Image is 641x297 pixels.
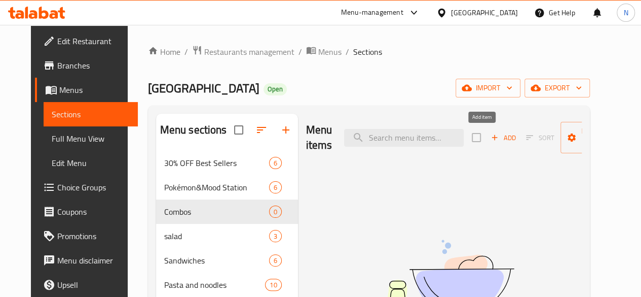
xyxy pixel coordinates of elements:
span: Full Menu View [52,133,130,145]
span: Edit Menu [52,157,130,169]
div: items [269,230,282,242]
div: Menu-management [341,7,403,19]
a: Upsell [35,273,138,297]
span: Manage items [569,125,620,150]
div: Pasta and noodles10 [156,273,298,297]
a: Menus [306,45,342,58]
span: Sections [353,46,382,58]
span: Restaurants management [204,46,294,58]
span: 30% OFF Best Sellers [164,157,269,169]
h2: Menu sections [160,122,227,138]
span: 0 [270,207,281,217]
span: Menus [318,46,342,58]
a: Edit Menu [44,151,138,175]
span: Pokémon&Mood Station [164,181,269,193]
a: Full Menu View [44,126,138,151]
button: Manage items [560,122,628,153]
button: export [524,79,590,97]
li: / [346,46,349,58]
button: import [456,79,520,97]
span: 10 [266,280,281,290]
span: 6 [270,158,281,168]
div: items [269,181,282,193]
span: Sort items [519,130,560,146]
div: items [269,206,282,218]
span: import [464,82,512,94]
span: Sections [52,108,130,120]
li: / [298,46,302,58]
span: Sandwiches [164,254,269,267]
button: Add [487,130,519,146]
a: Promotions [35,224,138,248]
input: search [344,129,464,147]
div: items [269,254,282,267]
div: Combos0 [156,200,298,224]
li: / [184,46,188,58]
span: salad [164,230,269,242]
div: Pokémon&Mood Station6 [156,175,298,200]
a: Restaurants management [192,45,294,58]
span: Edit Restaurant [57,35,130,47]
span: export [533,82,582,94]
span: [GEOGRAPHIC_DATA] [148,77,259,100]
span: N [623,7,628,18]
span: Branches [57,59,130,72]
a: Home [148,46,180,58]
div: items [265,279,281,291]
a: Edit Restaurant [35,29,138,53]
nav: breadcrumb [148,45,590,58]
h2: Menu items [306,122,332,153]
a: Sections [44,102,138,126]
a: Menus [35,78,138,102]
span: Choice Groups [57,181,130,193]
a: Choice Groups [35,175,138,200]
span: Menu disclaimer [57,254,130,267]
span: Menus [59,84,130,96]
button: Add section [274,118,298,142]
a: Menu disclaimer [35,248,138,273]
span: Pasta and noodles [164,279,266,291]
span: Upsell [57,279,130,291]
span: Open [263,85,287,93]
div: items [269,157,282,169]
div: salad3 [156,224,298,248]
span: Promotions [57,230,130,242]
span: Coupons [57,206,130,218]
div: Open [263,83,287,95]
div: [GEOGRAPHIC_DATA] [451,7,518,18]
a: Coupons [35,200,138,224]
span: 6 [270,256,281,266]
span: Add [489,132,517,144]
div: 30% OFF Best Sellers6 [156,151,298,175]
span: Combos [164,206,269,218]
span: 3 [270,232,281,241]
span: 6 [270,183,281,192]
a: Branches [35,53,138,78]
div: Sandwiches6 [156,248,298,273]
